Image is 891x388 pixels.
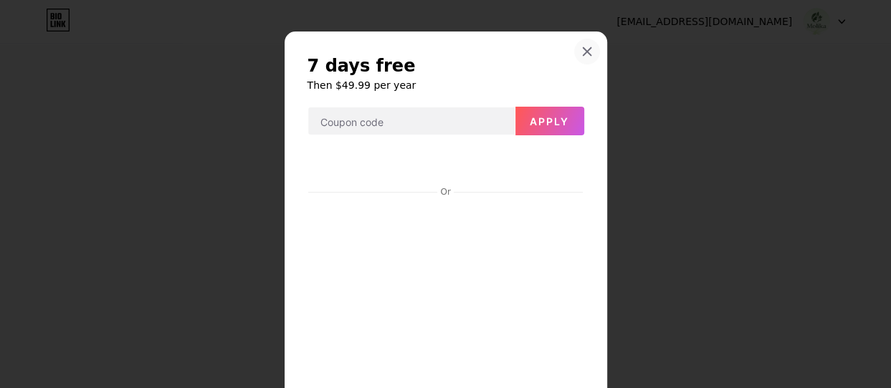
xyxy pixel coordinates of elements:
h6: Then $49.99 per year [308,78,584,92]
span: Apply [530,115,569,127]
button: Apply [515,107,584,135]
iframe: Secure payment button frame [308,147,583,182]
div: Or [437,186,453,198]
input: Coupon code [308,107,515,136]
span: 7 days free [308,54,416,77]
